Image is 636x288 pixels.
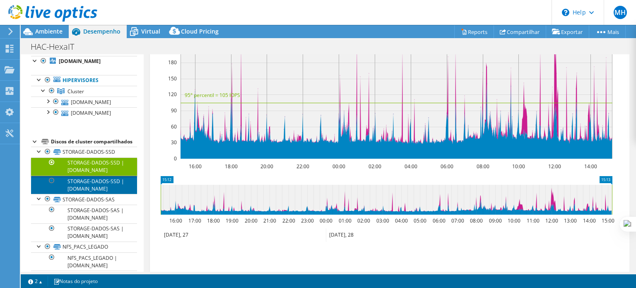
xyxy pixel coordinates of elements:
[614,6,627,19] span: MH
[332,163,345,170] text: 00:00
[31,205,137,223] a: STORAGE-DADOS-SAS | [DOMAIN_NAME]
[357,217,370,224] text: 02:00
[185,92,240,99] text: 95° percentil = 105 IOPS
[35,27,63,35] span: Ambiente
[59,58,101,65] b: [DOMAIN_NAME]
[301,217,314,224] text: 23:00
[589,25,626,38] a: Mais
[31,75,137,86] a: Hipervisores
[369,163,381,170] text: 02:00
[602,217,614,224] text: 15:00
[169,217,182,224] text: 16:00
[260,163,273,170] text: 20:00
[433,217,446,224] text: 06:00
[226,217,238,224] text: 19:00
[512,163,525,170] text: 10:00
[189,163,202,170] text: 16:00
[67,88,84,95] span: Cluster
[31,176,137,194] a: STORAGE-DADOS-SSD | [DOMAIN_NAME]
[51,137,137,147] div: Discos de cluster compartilhados
[181,27,219,35] span: Cloud Pricing
[451,217,464,224] text: 07:00
[171,139,177,146] text: 30
[282,217,295,224] text: 22:00
[263,217,276,224] text: 21:00
[31,147,137,157] a: STORAGE-DADOS-SSD
[339,217,352,224] text: 01:00
[245,217,258,224] text: 20:00
[320,217,332,224] text: 00:00
[31,157,137,176] a: STORAGE-DADOS-SSD | [DOMAIN_NAME]
[564,217,577,224] text: 13:00
[168,91,177,98] text: 120
[48,276,104,286] a: Notas do projeto
[489,217,502,224] text: 09:00
[31,107,137,118] a: [DOMAIN_NAME]
[405,163,417,170] text: 04:00
[168,75,177,82] text: 150
[583,217,596,224] text: 14:00
[171,107,177,114] text: 90
[171,123,177,130] text: 60
[546,25,589,38] a: Exportar
[174,155,177,162] text: 0
[527,217,540,224] text: 11:00
[83,27,120,35] span: Desempenho
[441,163,453,170] text: 06:00
[376,217,389,224] text: 03:00
[31,97,137,107] a: [DOMAIN_NAME]
[296,163,309,170] text: 22:00
[188,217,201,224] text: 17:00
[31,242,137,252] a: NFS_PACS_LEGADO
[31,223,137,242] a: STORAGE-DADOS-SAS | [DOMAIN_NAME]
[22,276,48,286] a: 2
[548,163,561,170] text: 12:00
[584,163,597,170] text: 14:00
[27,42,87,51] h1: HAC-HexaIT
[225,163,238,170] text: 18:00
[562,9,569,16] svg: \n
[168,59,177,66] text: 180
[477,163,489,170] text: 08:00
[31,86,137,97] a: Cluster
[454,25,494,38] a: Reports
[508,217,520,224] text: 10:00
[395,217,408,224] text: 04:00
[31,194,137,205] a: STORAGE-DADOS-SAS
[414,217,426,224] text: 05:00
[207,217,220,224] text: 18:00
[31,252,137,271] a: NFS_PACS_LEGADO | [DOMAIN_NAME]
[470,217,483,224] text: 08:00
[31,56,137,67] a: [DOMAIN_NAME]
[545,217,558,224] text: 12:00
[141,27,160,35] span: Virtual
[494,25,546,38] a: Compartilhar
